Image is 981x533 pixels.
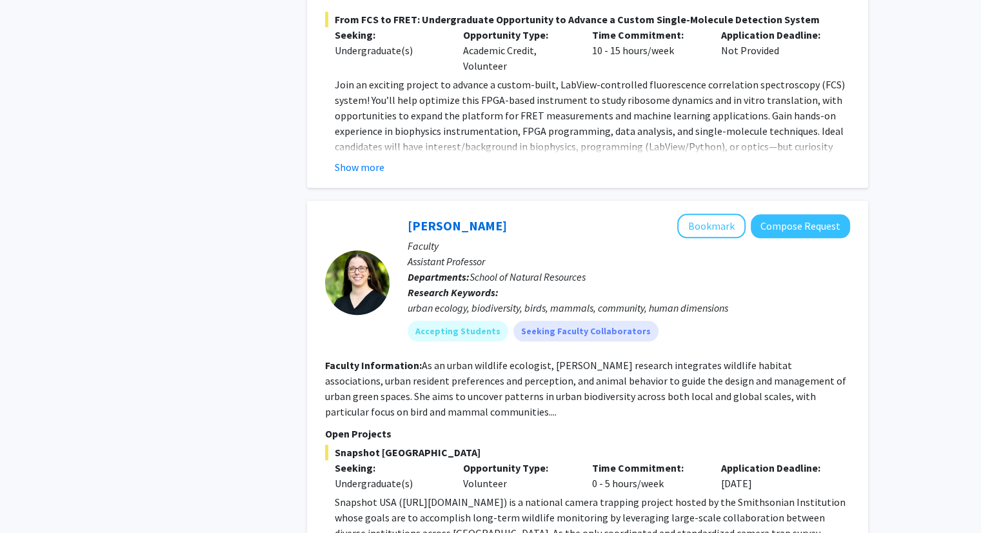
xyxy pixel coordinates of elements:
[453,460,582,491] div: Volunteer
[513,321,659,341] mat-chip: Seeking Faculty Collaborators
[325,426,850,441] p: Open Projects
[408,321,508,341] mat-chip: Accepting Students
[721,27,831,43] p: Application Deadline:
[10,475,55,523] iframe: Chat
[751,214,850,238] button: Compose Request to Christine Brodsky
[582,460,711,491] div: 0 - 5 hours/week
[470,270,586,283] span: School of Natural Resources
[592,460,702,476] p: Time Commitment:
[408,254,850,269] p: Assistant Professor
[335,460,444,476] p: Seeking:
[463,27,573,43] p: Opportunity Type:
[592,27,702,43] p: Time Commitment:
[335,476,444,491] div: Undergraduate(s)
[677,214,746,238] button: Add Christine Brodsky to Bookmarks
[335,159,384,175] button: Show more
[408,270,470,283] b: Departments:
[335,27,444,43] p: Seeking:
[325,445,850,460] span: Snapshot [GEOGRAPHIC_DATA]
[453,27,582,74] div: Academic Credit, Volunteer
[408,300,850,316] div: urban ecology, biodiversity, birds, mammals, community, human dimensions
[325,359,846,418] fg-read-more: As an urban wildlife ecologist, [PERSON_NAME] research integrates wildlife habitat associations, ...
[325,359,422,372] b: Faculty Information:
[408,217,507,234] a: [PERSON_NAME]
[721,460,831,476] p: Application Deadline:
[335,78,845,184] span: Join an exciting project to advance a custom-built, LabView-controlled fluorescence correlation s...
[408,238,850,254] p: Faculty
[335,43,444,58] div: Undergraduate(s)
[463,460,573,476] p: Opportunity Type:
[711,460,840,491] div: [DATE]
[582,27,711,74] div: 10 - 15 hours/week
[408,286,499,299] b: Research Keywords:
[325,12,850,27] span: From FCS to FRET: Undergraduate Opportunity to Advance a Custom Single-Molecule Detection System
[711,27,840,74] div: Not Provided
